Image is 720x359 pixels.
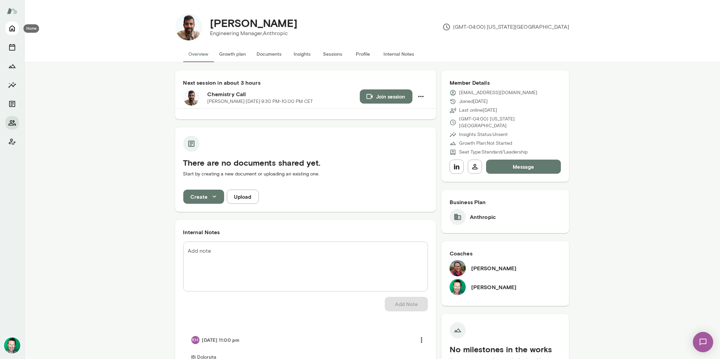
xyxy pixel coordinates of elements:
[5,97,19,111] button: Documents
[183,79,428,87] h6: Next session in about 3 hours
[175,13,202,40] img: Vineet Shah
[202,337,240,343] h6: [DATE] 11:00 pm
[208,90,360,98] h6: Chemistry Call
[208,98,313,105] p: [PERSON_NAME] · [DATE] · 9:30 PM-10:00 PM CET
[471,283,517,291] h6: [PERSON_NAME]
[470,213,496,221] h6: Anthropic
[459,116,561,129] p: (GMT-04:00) [US_STATE][GEOGRAPHIC_DATA]
[459,107,497,114] p: Last online [DATE]
[24,24,39,33] div: Home
[450,249,561,257] h6: Coaches
[450,79,561,87] h6: Member Details
[5,116,19,130] button: Members
[183,46,214,62] button: Overview
[5,78,19,92] button: Insights
[210,29,298,37] p: Engineering Manager, Anthropic
[459,149,528,156] p: Seat Type: Standard/Leadership
[459,131,508,138] p: Insights Status: Unsent
[183,228,428,236] h6: Internal Notes
[348,46,378,62] button: Profile
[360,89,412,104] button: Join session
[459,140,512,147] p: Growth Plan: Not Started
[191,336,199,344] div: KH
[415,333,429,347] button: more
[450,279,466,295] img: Brian Lawrence
[5,135,19,148] button: Client app
[450,198,561,206] h6: Business Plan
[210,17,298,29] h4: [PERSON_NAME]
[183,171,428,177] p: Start by creating a new document or uploading an existing one.
[450,260,466,276] img: Patrick Donohue
[486,160,561,174] button: Message
[183,190,224,204] button: Create
[183,157,428,168] h5: There are no documents shared yet.
[214,46,251,62] button: Growth plan
[251,46,287,62] button: Documents
[450,344,561,355] h5: No milestones in the works
[227,190,259,204] button: Upload
[378,46,420,62] button: Internal Notes
[443,23,569,31] p: (GMT-04:00) [US_STATE][GEOGRAPHIC_DATA]
[7,4,18,17] img: Mento
[4,337,20,354] img: Brian Lawrence
[5,40,19,54] button: Sessions
[459,98,488,105] p: Joined [DATE]
[287,46,318,62] button: Insights
[318,46,348,62] button: Sessions
[5,22,19,35] button: Home
[459,89,537,96] p: [EMAIL_ADDRESS][DOMAIN_NAME]
[5,59,19,73] button: Growth Plan
[471,264,517,272] h6: [PERSON_NAME]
